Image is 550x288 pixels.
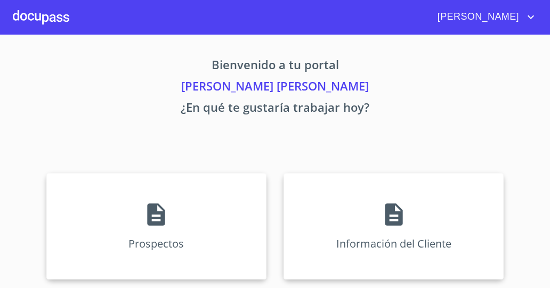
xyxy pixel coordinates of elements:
[430,9,524,26] span: [PERSON_NAME]
[430,9,537,26] button: account of current user
[128,236,184,251] p: Prospectos
[336,236,451,251] p: Información del Cliente
[13,56,537,77] p: Bienvenido a tu portal
[13,77,537,98] p: [PERSON_NAME] [PERSON_NAME]
[13,98,537,120] p: ¿En qué te gustaría trabajar hoy?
